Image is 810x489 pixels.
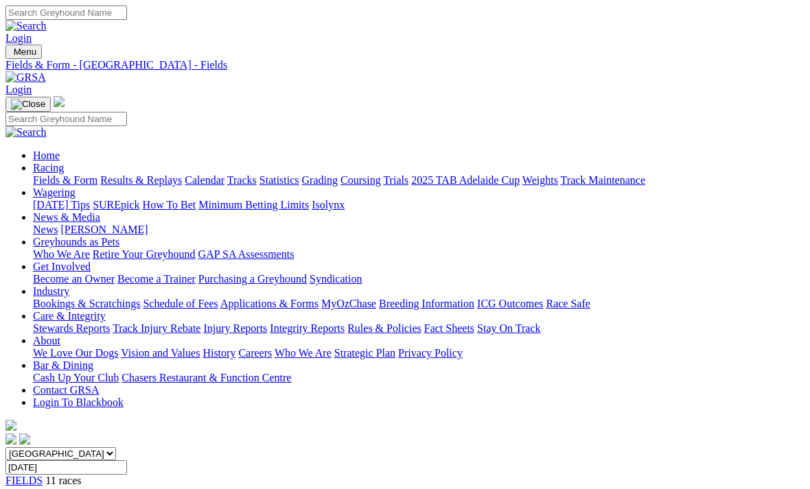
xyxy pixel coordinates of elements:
[33,322,805,335] div: Care & Integrity
[340,174,381,186] a: Coursing
[5,71,46,84] img: GRSA
[33,236,119,248] a: Greyhounds as Pets
[424,322,474,334] a: Fact Sheets
[275,347,332,359] a: Who We Are
[121,347,200,359] a: Vision and Values
[33,162,64,174] a: Racing
[117,273,196,285] a: Become a Trainer
[477,298,543,309] a: ICG Outcomes
[33,187,76,198] a: Wagering
[312,199,345,211] a: Isolynx
[93,248,196,260] a: Retire Your Greyhound
[33,224,805,236] div: News & Media
[5,126,47,139] img: Search
[33,347,118,359] a: We Love Our Dogs
[19,433,30,444] img: twitter.svg
[54,96,65,107] img: logo-grsa-white.png
[198,273,307,285] a: Purchasing a Greyhound
[33,372,119,383] a: Cash Up Your Club
[60,224,148,235] a: [PERSON_NAME]
[5,5,127,20] input: Search
[310,273,362,285] a: Syndication
[270,322,345,334] a: Integrity Reports
[5,20,47,32] img: Search
[5,45,42,59] button: Toggle navigation
[561,174,645,186] a: Track Maintenance
[5,420,16,431] img: logo-grsa-white.png
[33,248,90,260] a: Who We Are
[33,199,805,211] div: Wagering
[347,322,421,334] a: Rules & Policies
[113,322,200,334] a: Track Injury Rebate
[198,199,309,211] a: Minimum Betting Limits
[5,433,16,444] img: facebook.svg
[14,47,36,57] span: Menu
[33,174,805,187] div: Racing
[143,298,218,309] a: Schedule of Fees
[321,298,376,309] a: MyOzChase
[121,372,291,383] a: Chasers Restaurant & Function Centre
[185,174,224,186] a: Calendar
[33,273,805,285] div: Get Involved
[33,211,100,223] a: News & Media
[198,248,294,260] a: GAP SA Assessments
[33,310,106,322] a: Care & Integrity
[546,298,590,309] a: Race Safe
[33,335,60,346] a: About
[477,322,540,334] a: Stay On Track
[33,174,97,186] a: Fields & Form
[93,199,139,211] a: SUREpick
[220,298,319,309] a: Applications & Forms
[522,174,558,186] a: Weights
[33,199,90,211] a: [DATE] Tips
[11,99,45,110] img: Close
[33,372,805,384] div: Bar & Dining
[33,224,58,235] a: News
[33,285,69,297] a: Industry
[33,298,140,309] a: Bookings & Scratchings
[383,174,408,186] a: Trials
[33,384,99,396] a: Contact GRSA
[5,97,51,112] button: Toggle navigation
[33,261,91,272] a: Get Involved
[33,396,124,408] a: Login To Blackbook
[143,199,196,211] a: How To Bet
[33,273,115,285] a: Become an Owner
[379,298,474,309] a: Breeding Information
[33,322,110,334] a: Stewards Reports
[238,347,272,359] a: Careers
[302,174,338,186] a: Grading
[33,248,805,261] div: Greyhounds as Pets
[5,460,127,475] input: Select date
[5,59,805,71] a: Fields & Form - [GEOGRAPHIC_DATA] - Fields
[203,322,267,334] a: Injury Reports
[202,347,235,359] a: History
[33,150,60,161] a: Home
[398,347,463,359] a: Privacy Policy
[227,174,257,186] a: Tracks
[33,347,805,359] div: About
[33,298,805,310] div: Industry
[5,475,43,486] a: FIELDS
[5,112,127,126] input: Search
[100,174,182,186] a: Results & Replays
[33,359,93,371] a: Bar & Dining
[411,174,520,186] a: 2025 TAB Adelaide Cup
[45,475,81,486] span: 11 races
[5,32,32,44] a: Login
[334,347,395,359] a: Strategic Plan
[5,84,32,95] a: Login
[259,174,299,186] a: Statistics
